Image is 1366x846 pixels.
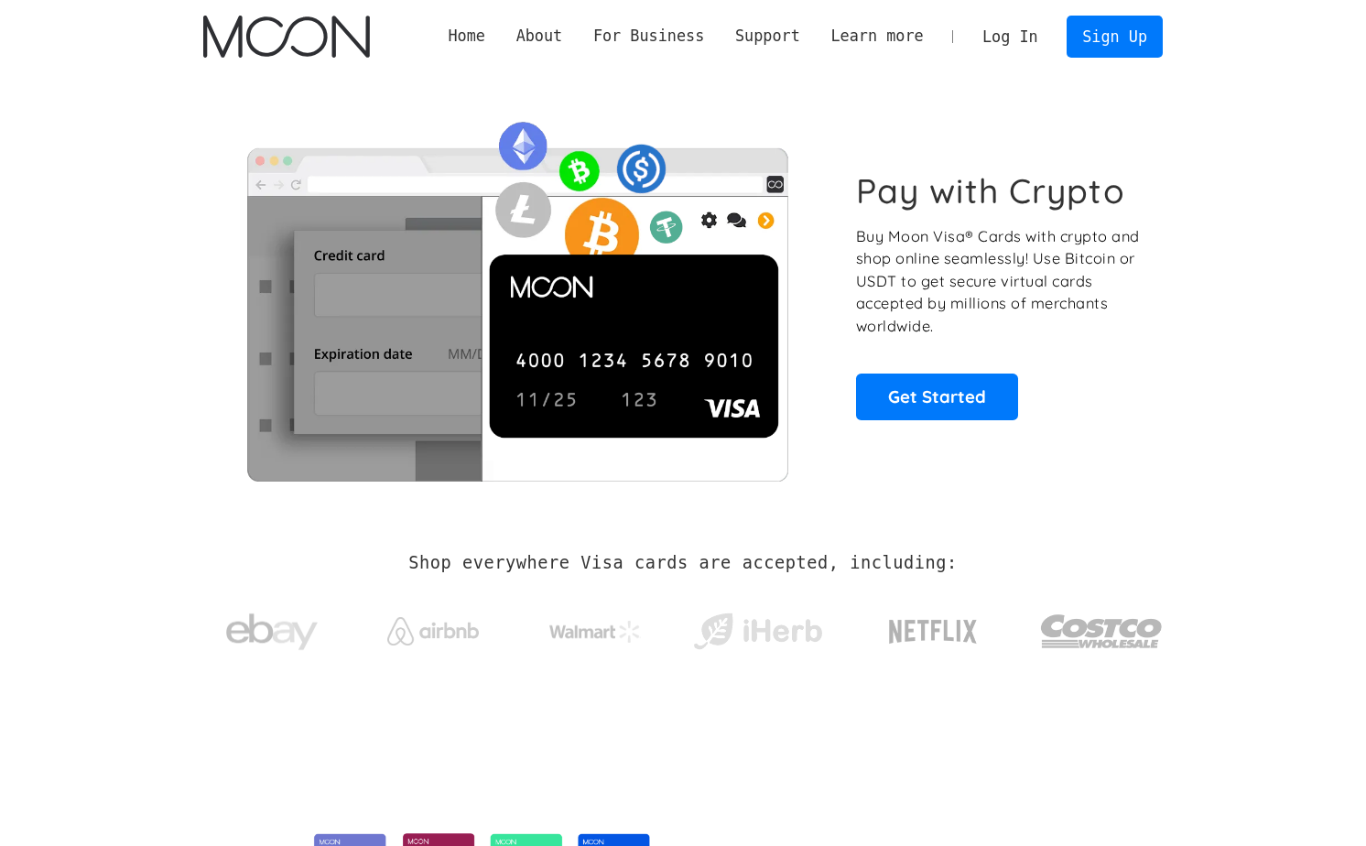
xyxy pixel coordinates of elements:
[856,170,1125,211] h1: Pay with Crypto
[365,599,502,655] a: Airbnb
[735,25,800,48] div: Support
[689,608,826,656] img: iHerb
[203,16,369,58] img: Moon Logo
[856,225,1143,338] p: Buy Moon Visa® Cards with crypto and shop online seamlessly! Use Bitcoin or USDT to get secure vi...
[516,25,563,48] div: About
[433,25,501,48] a: Home
[1040,597,1163,666] img: Costco
[887,609,979,655] img: Netflix
[1067,16,1162,57] a: Sign Up
[1040,579,1163,675] a: Costco
[501,25,578,48] div: About
[387,617,479,645] img: Airbnb
[851,591,1015,664] a: Netflix
[549,621,641,643] img: Walmart
[203,16,369,58] a: home
[226,603,318,661] img: ebay
[527,602,664,652] a: Walmart
[720,25,815,48] div: Support
[578,25,720,48] div: For Business
[203,585,340,670] a: ebay
[830,25,923,48] div: Learn more
[816,25,939,48] div: Learn more
[856,374,1018,419] a: Get Started
[408,553,957,573] h2: Shop everywhere Visa cards are accepted, including:
[203,109,830,481] img: Moon Cards let you spend your crypto anywhere Visa is accepted.
[689,590,826,665] a: iHerb
[967,16,1053,57] a: Log In
[593,25,704,48] div: For Business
